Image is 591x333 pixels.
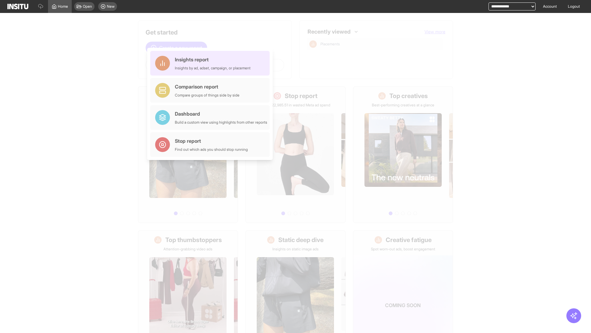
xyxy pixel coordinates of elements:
[175,147,248,152] div: Find out which ads you should stop running
[175,137,248,145] div: Stop report
[175,56,251,63] div: Insights report
[175,93,239,98] div: Compare groups of things side by side
[83,4,92,9] span: Open
[107,4,115,9] span: New
[175,120,267,125] div: Build a custom view using highlights from other reports
[175,110,267,117] div: Dashboard
[58,4,68,9] span: Home
[175,83,239,90] div: Comparison report
[7,4,28,9] img: Logo
[175,66,251,71] div: Insights by ad, adset, campaign, or placement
